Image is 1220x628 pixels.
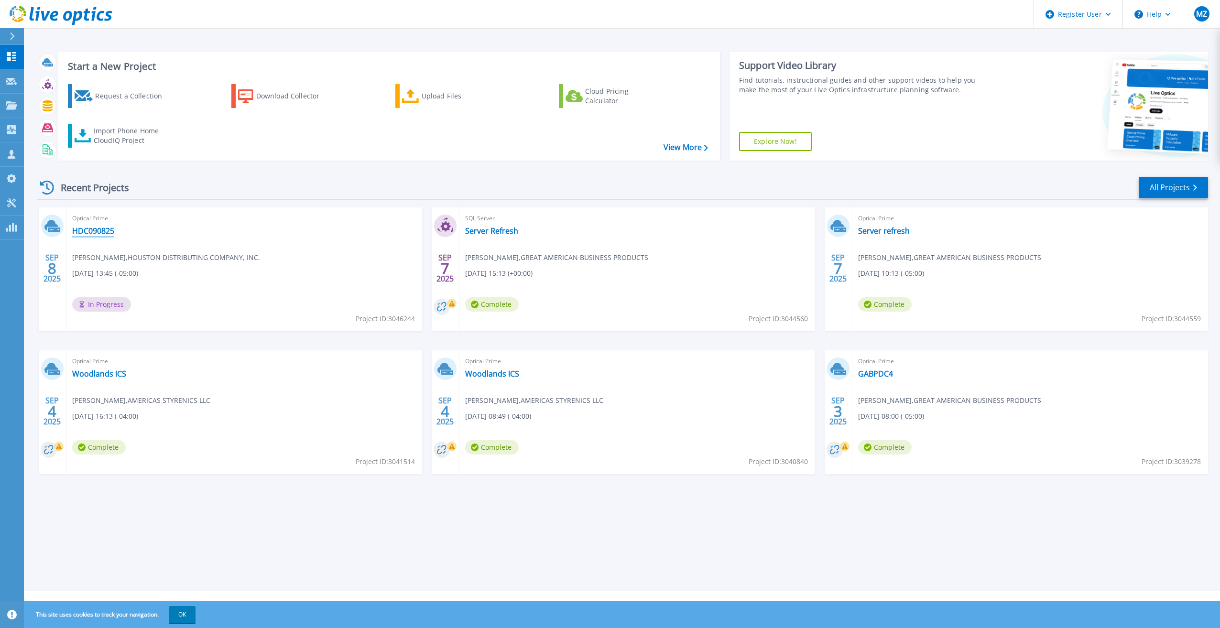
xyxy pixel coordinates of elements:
[858,252,1041,263] span: [PERSON_NAME] , GREAT AMERICAN BUSINESS PRODUCTS
[858,226,910,236] a: Server refresh
[664,143,708,152] a: View More
[1196,10,1207,18] span: MZ
[465,369,519,379] a: Woodlands ICS
[436,394,454,429] div: SEP 2025
[465,226,518,236] a: Server Refresh
[858,268,924,279] span: [DATE] 10:13 (-05:00)
[72,369,126,379] a: Woodlands ICS
[72,297,131,312] span: In Progress
[858,369,893,379] a: GABPDC4
[465,297,519,312] span: Complete
[72,213,416,224] span: Optical Prime
[72,411,138,422] span: [DATE] 16:13 (-04:00)
[1142,314,1201,324] span: Project ID: 3044559
[858,356,1202,367] span: Optical Prime
[834,407,842,415] span: 3
[256,87,333,106] div: Download Collector
[72,252,260,263] span: [PERSON_NAME] , HOUSTON DISTRIBUTING COMPANY, INC.
[72,440,126,455] span: Complete
[465,395,603,406] span: [PERSON_NAME] , AMERICAS STYRENICS LLC
[858,411,924,422] span: [DATE] 08:00 (-05:00)
[834,264,842,272] span: 7
[465,440,519,455] span: Complete
[465,268,533,279] span: [DATE] 15:13 (+00:00)
[395,84,502,108] a: Upload Files
[43,394,61,429] div: SEP 2025
[559,84,665,108] a: Cloud Pricing Calculator
[829,251,847,286] div: SEP 2025
[26,606,196,623] span: This site uses cookies to track your navigation.
[739,132,812,151] a: Explore Now!
[72,356,416,367] span: Optical Prime
[43,251,61,286] div: SEP 2025
[441,407,449,415] span: 4
[356,314,415,324] span: Project ID: 3046244
[1142,456,1201,467] span: Project ID: 3039278
[441,264,449,272] span: 7
[465,356,809,367] span: Optical Prime
[739,59,986,72] div: Support Video Library
[95,87,172,106] div: Request a Collection
[829,394,847,429] div: SEP 2025
[1139,177,1208,198] a: All Projects
[465,252,648,263] span: [PERSON_NAME] , GREAT AMERICAN BUSINESS PRODUCTS
[48,407,56,415] span: 4
[749,456,808,467] span: Project ID: 3040840
[169,606,196,623] button: OK
[858,440,912,455] span: Complete
[94,126,168,145] div: Import Phone Home CloudIQ Project
[739,76,986,95] div: Find tutorials, instructional guides and other support videos to help you make the most of your L...
[465,213,809,224] span: SQL Server
[422,87,498,106] div: Upload Files
[231,84,338,108] a: Download Collector
[68,61,708,72] h3: Start a New Project
[72,395,210,406] span: [PERSON_NAME] , AMERICAS STYRENICS LLC
[465,411,531,422] span: [DATE] 08:49 (-04:00)
[858,213,1202,224] span: Optical Prime
[436,251,454,286] div: SEP 2025
[585,87,662,106] div: Cloud Pricing Calculator
[749,314,808,324] span: Project ID: 3044560
[48,264,56,272] span: 8
[68,84,174,108] a: Request a Collection
[858,297,912,312] span: Complete
[356,456,415,467] span: Project ID: 3041514
[858,395,1041,406] span: [PERSON_NAME] , GREAT AMERICAN BUSINESS PRODUCTS
[72,268,138,279] span: [DATE] 13:45 (-05:00)
[72,226,114,236] a: HDC090825
[37,176,142,199] div: Recent Projects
